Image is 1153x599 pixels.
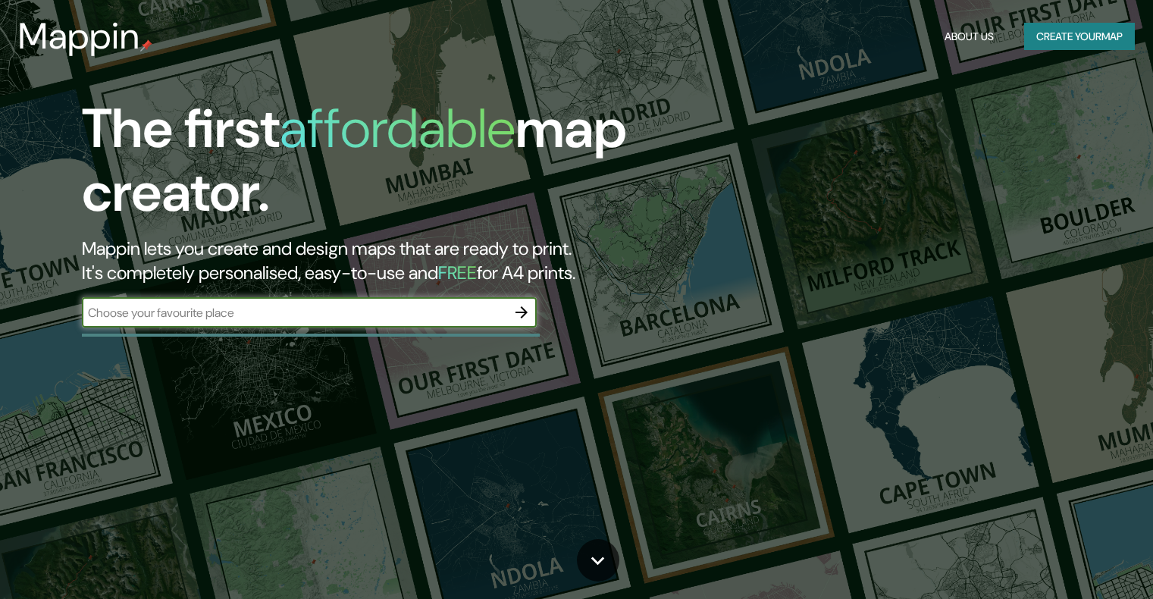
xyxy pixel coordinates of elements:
img: mappin-pin [140,39,152,52]
input: Choose your favourite place [82,304,506,321]
button: Create yourmap [1024,23,1135,51]
h5: FREE [438,261,477,284]
h1: affordable [280,93,515,164]
button: About Us [938,23,1000,51]
h2: Mappin lets you create and design maps that are ready to print. It's completely personalised, eas... [82,237,659,285]
h1: The first map creator. [82,97,659,237]
h3: Mappin [18,15,140,58]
